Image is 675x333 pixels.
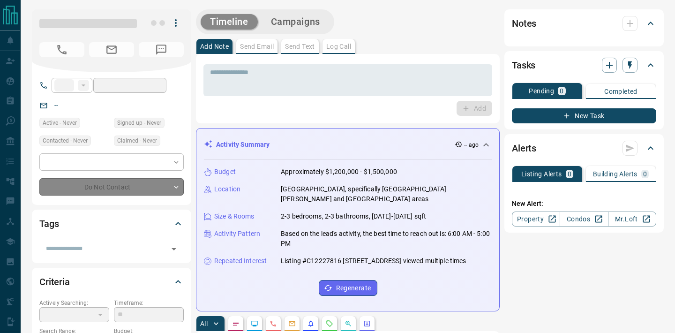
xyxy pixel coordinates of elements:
span: Contacted - Never [43,136,88,145]
svg: Emails [288,320,296,327]
div: Tasks [512,54,656,76]
div: Notes [512,12,656,35]
button: Timeline [201,14,258,30]
p: Actively Searching: [39,299,109,307]
button: Campaigns [262,14,330,30]
p: -- ago [464,141,479,149]
div: Criteria [39,271,184,293]
svg: Agent Actions [363,320,371,327]
a: -- [54,101,58,109]
span: No Number [39,42,84,57]
span: No Email [89,42,134,57]
h2: Tags [39,216,59,231]
h2: Notes [512,16,536,31]
div: Activity Summary-- ago [204,136,492,153]
p: 0 [568,171,571,177]
p: Repeated Interest [214,256,267,266]
svg: Calls [270,320,277,327]
span: No Number [139,42,184,57]
button: Regenerate [319,280,377,296]
a: Property [512,212,560,227]
span: Signed up - Never [117,118,161,128]
span: Claimed - Never [117,136,157,145]
svg: Requests [326,320,333,327]
p: Listing Alerts [521,171,562,177]
p: Completed [604,88,637,95]
div: Tags [39,212,184,235]
a: Mr.Loft [608,212,656,227]
span: Active - Never [43,118,77,128]
p: Pending [529,88,554,94]
svg: Lead Browsing Activity [251,320,258,327]
h2: Alerts [512,141,536,156]
svg: Notes [232,320,240,327]
p: Timeframe: [114,299,184,307]
svg: Opportunities [345,320,352,327]
h2: Tasks [512,58,535,73]
p: [GEOGRAPHIC_DATA], specifically [GEOGRAPHIC_DATA][PERSON_NAME] and [GEOGRAPHIC_DATA] areas [281,184,492,204]
p: Budget [214,167,236,177]
div: Alerts [512,137,656,159]
p: 2-3 bedrooms, 2-3 bathrooms, [DATE]-[DATE] sqft [281,212,426,221]
button: New Task [512,108,656,123]
svg: Listing Alerts [307,320,315,327]
p: Activity Summary [216,140,270,150]
p: New Alert: [512,199,656,209]
p: 0 [643,171,647,177]
p: All [200,320,208,327]
button: Open [167,242,180,256]
p: Activity Pattern [214,229,260,239]
p: Add Note [200,43,229,50]
p: 0 [560,88,563,94]
p: Size & Rooms [214,212,255,221]
p: Location [214,184,240,194]
p: Approximately $1,200,000 - $1,500,000 [281,167,397,177]
p: Building Alerts [593,171,637,177]
p: Listing #C12227816 [STREET_ADDRESS] viewed multiple times [281,256,466,266]
div: Do Not Contact [39,178,184,196]
a: Condos [560,212,608,227]
p: Based on the lead's activity, the best time to reach out is: 6:00 AM - 5:00 PM [281,229,492,249]
h2: Criteria [39,274,70,289]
